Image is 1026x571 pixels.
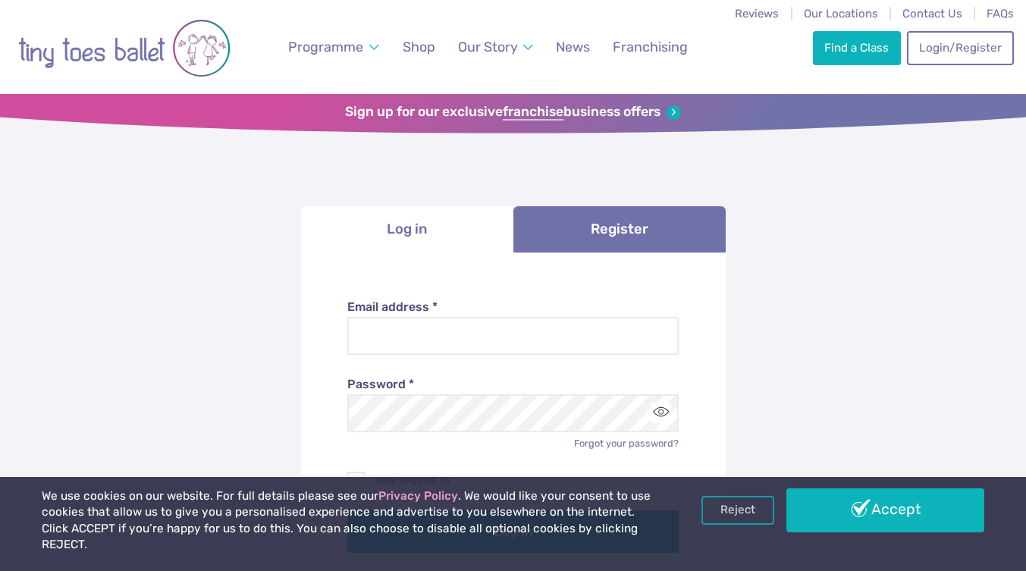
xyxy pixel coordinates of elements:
[378,489,458,503] a: Privacy Policy
[574,438,679,449] a: Forgot your password?
[347,299,679,315] label: Email address *
[556,39,590,55] span: News
[735,7,779,20] a: Reviews
[345,104,681,121] a: Sign up for our exclusivefranchisebusiness offers
[786,488,984,532] a: Accept
[403,39,435,55] span: Shop
[651,403,671,423] button: Toggle password visibility
[987,7,1014,20] a: FAQs
[606,30,695,64] a: Franchising
[396,30,442,64] a: Shop
[804,7,878,20] a: Our Locations
[42,488,654,554] p: We use cookies on our website. For full details please see our . We would like your consent to us...
[907,31,1013,64] a: Login/Register
[281,30,386,64] a: Programme
[613,39,688,55] span: Franchising
[347,376,679,393] label: Password *
[458,39,518,55] span: Our Story
[451,30,541,64] a: Our Story
[347,472,679,488] label: Stay logged in
[701,496,774,525] a: Reject
[18,10,231,86] img: tiny toes ballet
[813,31,901,64] a: Find a Class
[288,39,363,55] span: Programme
[902,7,962,20] a: Contact Us
[549,30,597,64] a: News
[513,206,726,253] a: Register
[503,104,563,121] strong: franchise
